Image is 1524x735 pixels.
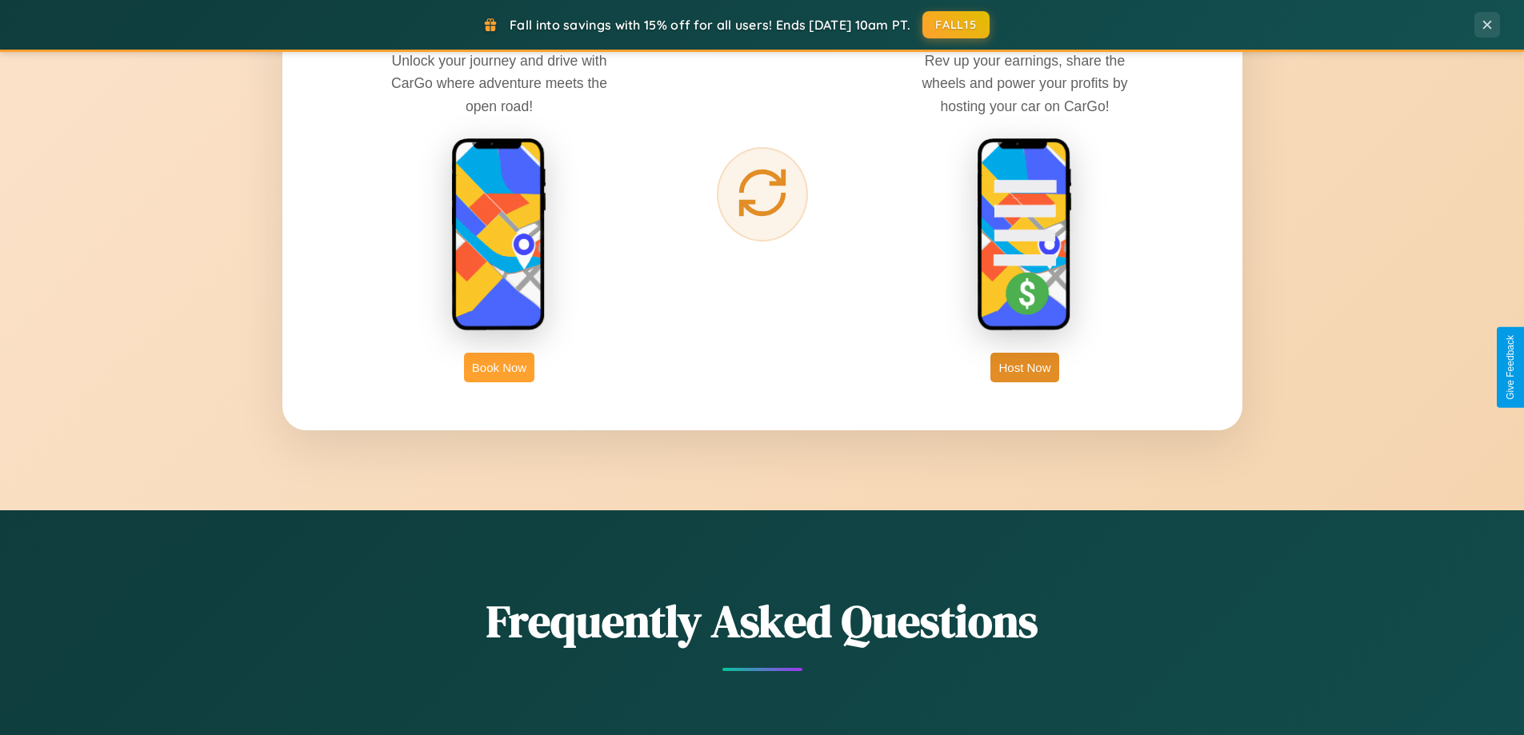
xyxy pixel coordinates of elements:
button: Host Now [990,353,1058,382]
p: Rev up your earnings, share the wheels and power your profits by hosting your car on CarGo! [905,50,1145,117]
img: rent phone [451,138,547,333]
button: FALL15 [922,11,990,38]
div: Give Feedback [1505,335,1516,400]
span: Fall into savings with 15% off for all users! Ends [DATE] 10am PT. [510,17,910,33]
p: Unlock your journey and drive with CarGo where adventure meets the open road! [379,50,619,117]
img: host phone [977,138,1073,333]
h2: Frequently Asked Questions [282,590,1242,652]
button: Book Now [464,353,534,382]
